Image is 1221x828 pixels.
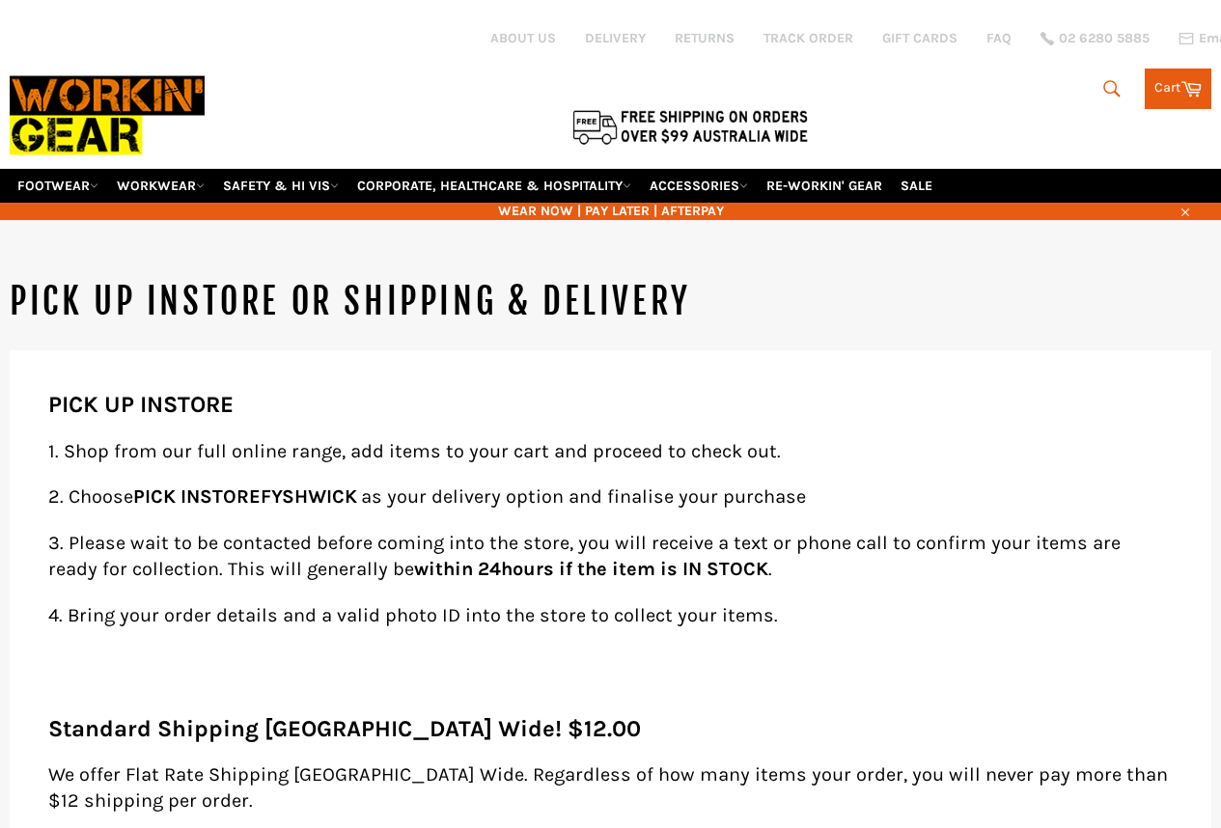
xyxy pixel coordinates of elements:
p: We offer Flat Rate Shipping [GEOGRAPHIC_DATA] Wide. Regardless of how many items your order, you ... [48,761,1173,814]
a: ABOUT US [490,29,556,47]
p: 3. Please wait to be contacted before coming into the store, you will receive a text or phone cal... [48,530,1173,583]
a: Cart [1145,69,1211,109]
a: CORPORATE, HEALTHCARE & HOSPITALITY [349,169,639,203]
strong: Standard Shipping [GEOGRAPHIC_DATA] Wide! $12.00 [48,715,641,742]
p: 2. Choose as your delivery option and finalise your purchase [48,483,1173,511]
strong: PICK UP INSTORE [48,391,234,418]
a: 02 6280 5885 [1041,32,1150,45]
p: 1. Shop from our full online range, add items to your cart and proceed to check out. [48,438,1173,465]
a: GIFT CARDS [882,29,957,47]
h1: PICK UP INSTORE OR SHIPPING & DELIVERY [10,278,1211,326]
a: ACCESSORIES [642,169,756,203]
a: RE-WORKIN' GEAR [759,169,890,203]
span: 02 6280 5885 [1059,32,1150,45]
span: WEAR NOW | PAY LATER | AFTERPAY [10,202,1211,220]
strong: FYSHWICK [261,485,357,508]
a: SALE [893,169,940,203]
p: 4. Bring your order details and a valid photo ID into the store to collect your items. [48,602,1173,629]
a: FAQ [986,29,1012,47]
a: WORKWEAR [109,169,212,203]
a: FOOTWEAR [10,169,106,203]
img: Workin Gear leaders in Workwear, Safety Boots, PPE, Uniforms. Australia's No.1 in Workwear [10,63,205,168]
strong: PICK INSTORE [133,485,261,508]
strong: within 24hours if the item is IN STOCK [414,558,768,580]
a: DELIVERY [585,29,646,47]
a: RETURNS [675,29,735,47]
a: TRACK ORDER [763,29,853,47]
a: SAFETY & HI VIS [215,169,347,203]
img: Flat $9.95 shipping Australia wide [569,106,811,147]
